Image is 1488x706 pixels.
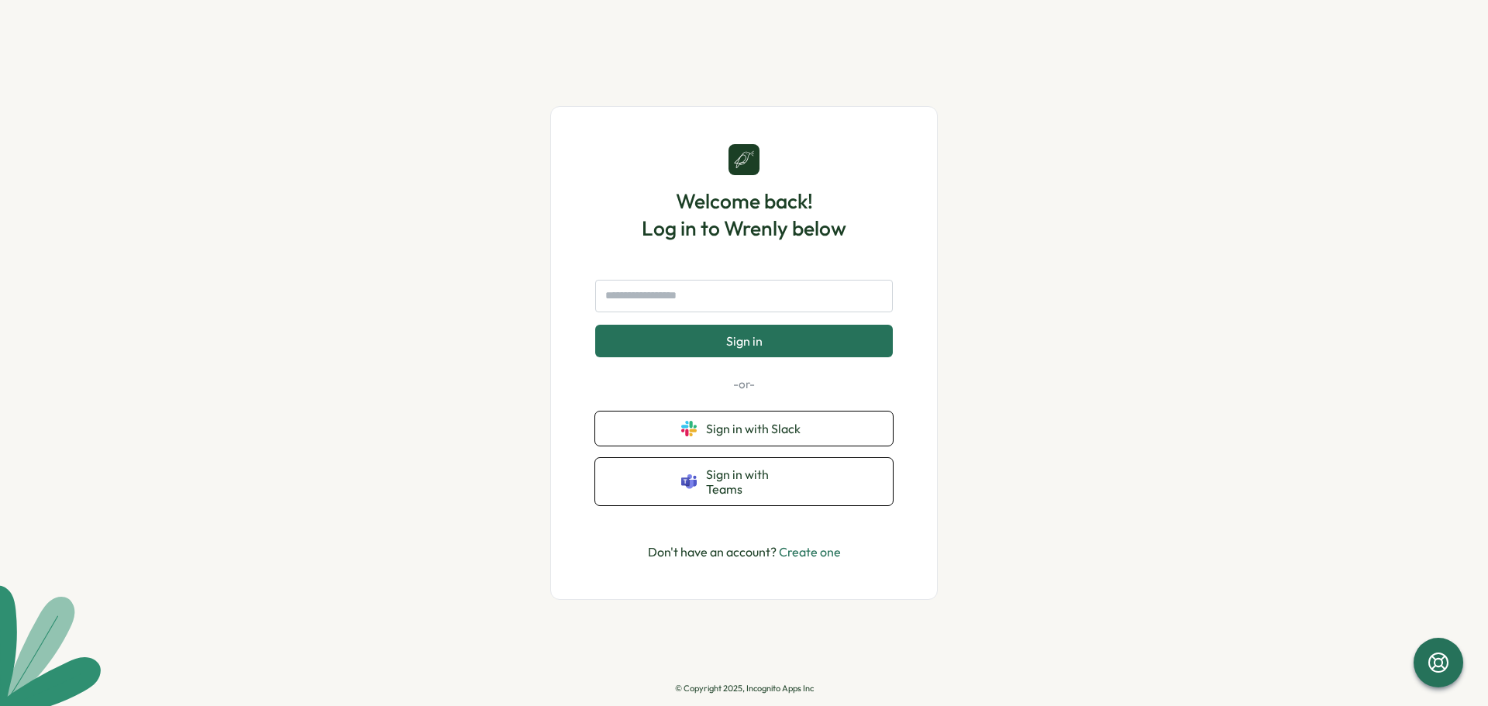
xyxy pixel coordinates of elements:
[706,467,807,496] span: Sign in with Teams
[726,334,763,348] span: Sign in
[642,188,846,242] h1: Welcome back! Log in to Wrenly below
[595,458,893,505] button: Sign in with Teams
[595,376,893,393] p: -or-
[706,422,807,436] span: Sign in with Slack
[675,684,814,694] p: © Copyright 2025, Incognito Apps Inc
[595,412,893,446] button: Sign in with Slack
[648,542,841,562] p: Don't have an account?
[779,544,841,560] a: Create one
[595,325,893,357] button: Sign in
